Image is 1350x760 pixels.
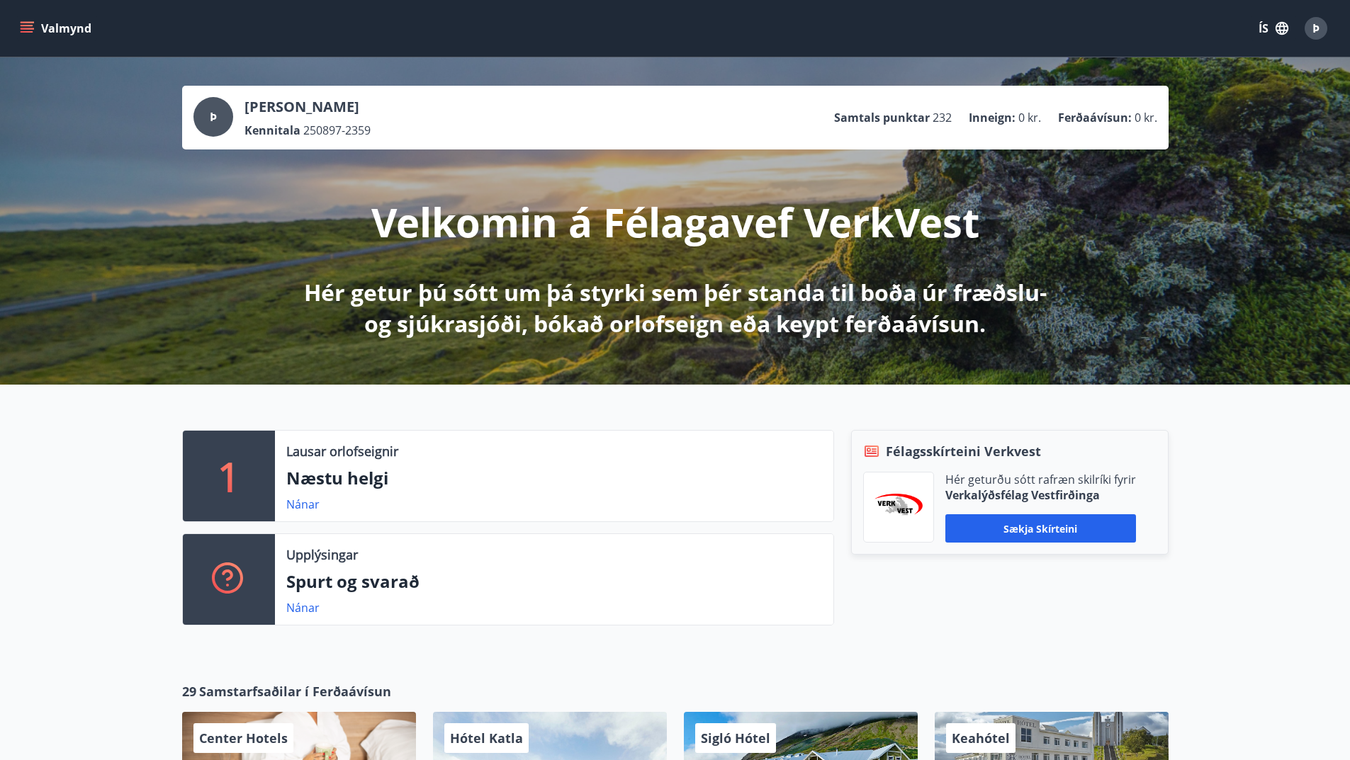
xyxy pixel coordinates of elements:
[945,472,1136,487] p: Hér geturðu sótt rafræn skilríki fyrir
[286,442,398,460] p: Lausar orlofseignir
[874,494,923,521] img: jihgzMk4dcgjRAW2aMgpbAqQEG7LZi0j9dOLAUvz.png
[218,449,240,503] p: 1
[303,123,371,138] span: 250897-2359
[450,730,523,747] span: Hótel Katla
[286,466,822,490] p: Næstu helgi
[244,123,300,138] p: Kennitala
[886,442,1041,460] span: Félagsskírteini Verkvest
[1312,21,1320,36] span: Þ
[1058,110,1132,125] p: Ferðaávísun :
[286,600,320,616] a: Nánar
[286,497,320,512] a: Nánar
[199,730,288,747] span: Center Hotels
[286,545,358,564] p: Upplýsingar
[371,195,979,249] p: Velkomin á Félagavef VerkVest
[933,110,952,125] span: 232
[1299,11,1333,45] button: Þ
[1251,16,1296,41] button: ÍS
[834,110,930,125] p: Samtals punktar
[952,730,1010,747] span: Keahótel
[199,682,391,701] span: Samstarfsaðilar í Ferðaávísun
[1018,110,1041,125] span: 0 kr.
[286,569,822,594] p: Spurt og svarað
[244,97,371,117] p: [PERSON_NAME]
[1135,110,1157,125] span: 0 kr.
[182,682,196,701] span: 29
[969,110,1016,125] p: Inneign :
[945,487,1136,503] p: Verkalýðsfélag Vestfirðinga
[945,514,1136,543] button: Sækja skírteini
[301,277,1050,339] p: Hér getur þú sótt um þá styrki sem þér standa til boða úr fræðslu- og sjúkrasjóði, bókað orlofsei...
[17,16,97,41] button: menu
[210,109,217,125] span: Þ
[701,730,770,747] span: Sigló Hótel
